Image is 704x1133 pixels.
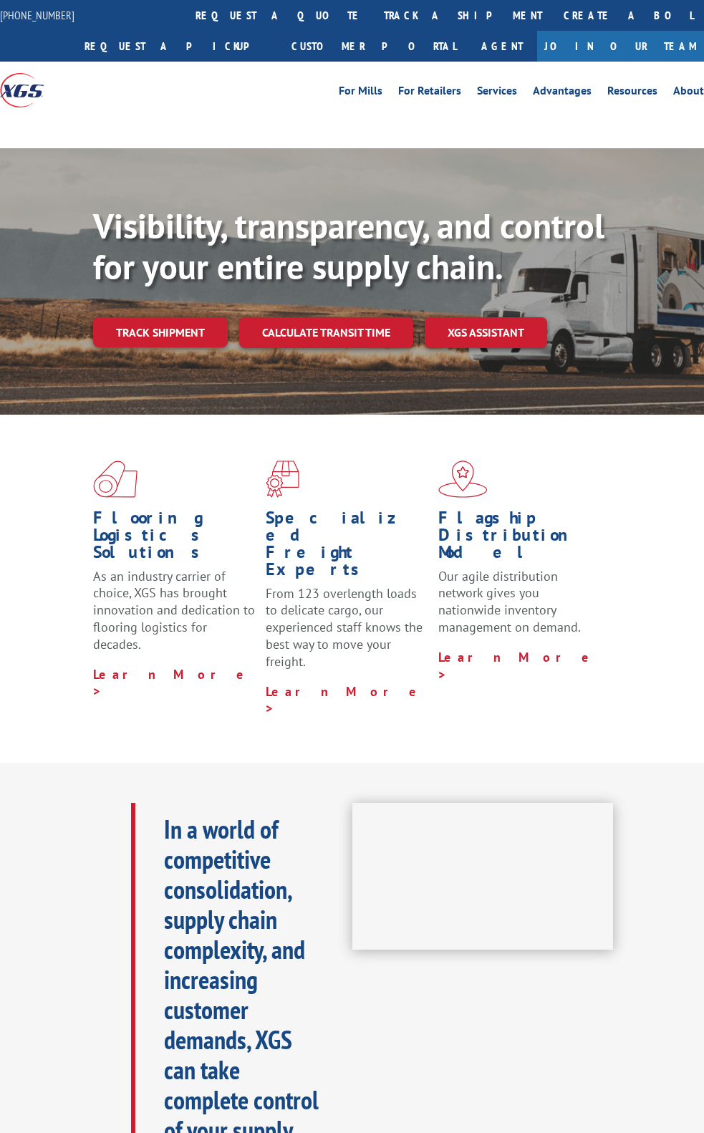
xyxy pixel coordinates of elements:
[438,509,600,568] h1: Flagship Distribution Model
[93,317,228,347] a: Track shipment
[537,31,704,62] a: Join Our Team
[673,85,704,101] a: About
[425,317,547,348] a: XGS ASSISTANT
[607,85,657,101] a: Resources
[438,461,488,498] img: xgs-icon-flagship-distribution-model-red
[266,683,423,717] a: Learn More >
[438,568,581,635] span: Our agile distribution network gives you nationwide inventory management on demand.
[438,649,595,683] a: Learn More >
[477,85,517,101] a: Services
[93,666,250,700] a: Learn More >
[339,85,382,101] a: For Mills
[93,461,138,498] img: xgs-icon-total-supply-chain-intelligence-red
[239,317,413,348] a: Calculate transit time
[74,31,281,62] a: Request a pickup
[93,568,255,652] span: As an industry carrier of choice, XGS has brought innovation and dedication to flooring logistics...
[281,31,467,62] a: Customer Portal
[352,803,614,950] iframe: XGS Logistics Solutions
[398,85,461,101] a: For Retailers
[266,509,428,585] h1: Specialized Freight Experts
[93,509,255,568] h1: Flooring Logistics Solutions
[467,31,537,62] a: Agent
[533,85,592,101] a: Advantages
[266,585,428,683] p: From 123 overlength loads to delicate cargo, our experienced staff knows the best way to move you...
[93,203,604,289] b: Visibility, transparency, and control for your entire supply chain.
[266,461,299,498] img: xgs-icon-focused-on-flooring-red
